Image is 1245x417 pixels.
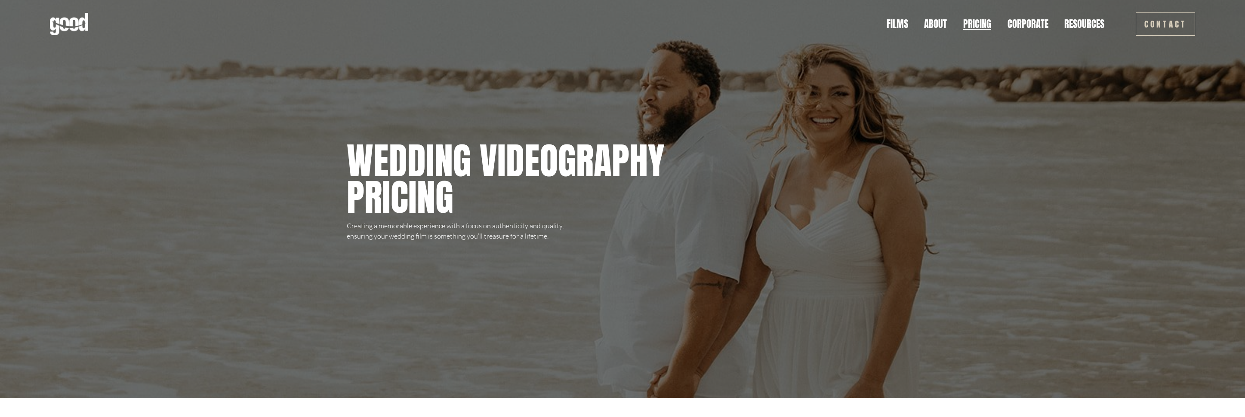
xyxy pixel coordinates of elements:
a: Corporate [1008,17,1048,31]
p: Creating a memorable experience with a focus on authenticity and quality, ensuring your wedding f... [347,221,570,241]
h1: Wedding videography pricing [347,142,721,216]
img: Good Feeling Films [50,13,88,35]
span: Resources [1064,18,1104,30]
a: folder dropdown [1064,17,1104,31]
a: Pricing [963,17,991,31]
a: About [924,17,947,31]
a: Films [887,17,908,31]
a: Contact [1136,12,1196,36]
